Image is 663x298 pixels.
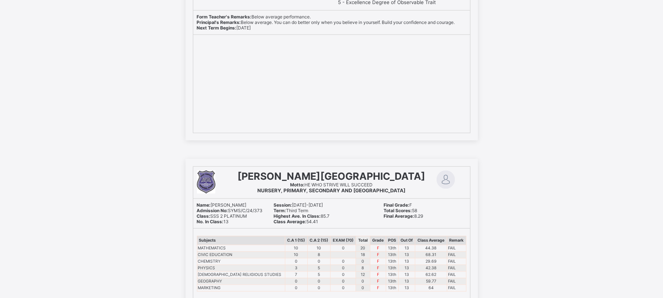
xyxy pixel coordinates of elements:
[447,284,466,291] td: FAIL
[274,208,308,213] span: Third Term
[386,284,398,291] td: 13th
[356,251,370,258] td: 18
[307,264,331,271] td: 5
[197,271,285,278] td: [DEMOGRAPHIC_DATA] RELIGIOUS STUDIES
[415,236,447,245] th: Class Average
[384,213,423,219] span: 8.29
[386,245,398,251] td: 13th
[307,245,331,251] td: 10
[386,278,398,284] td: 13th
[197,25,251,31] span: [DATE]
[370,258,386,264] td: F
[447,251,466,258] td: FAIL
[285,236,307,245] th: C.A 1 (15)
[356,236,370,245] th: Total
[370,284,386,291] td: F
[386,236,398,245] th: POS
[384,213,415,219] b: Final Average:
[197,219,224,224] b: No. In Class:
[197,251,285,258] td: CIVIC EDUCATION
[384,202,410,208] b: Final Grade:
[307,278,331,284] td: 0
[197,236,285,245] th: Subjects
[307,251,331,258] td: 8
[331,245,356,251] td: 0
[386,264,398,271] td: 13th
[274,208,286,213] b: Term:
[290,182,305,187] b: Motto:
[331,258,356,264] td: 0
[307,258,331,264] td: 0
[370,278,386,284] td: F
[370,264,386,271] td: F
[290,182,373,187] span: HE WHO STRIVE WILL SUCCEED
[447,236,466,245] th: Remark
[384,202,412,208] span: F
[386,251,398,258] td: 13th
[398,251,415,258] td: 13
[356,284,370,291] td: 0
[447,278,466,284] td: FAIL
[331,264,356,271] td: 0
[415,271,447,278] td: 62.62
[398,245,415,251] td: 13
[370,271,386,278] td: F
[331,284,356,291] td: 0
[370,236,386,245] th: Grade
[437,170,455,189] img: default.svg
[285,251,307,258] td: 10
[398,264,415,271] td: 13
[386,258,398,264] td: 13th
[274,202,292,208] b: Session:
[356,245,370,251] td: 20
[274,202,323,208] span: [DATE]-[DATE]
[285,258,307,264] td: 0
[356,271,370,278] td: 12
[197,245,285,251] td: MATHEMATICS
[447,271,466,278] td: FAIL
[415,258,447,264] td: 29.69
[197,202,211,208] b: Name:
[331,271,356,278] td: 0
[274,213,330,219] span: 85.7
[386,271,398,278] td: 13th
[197,202,247,208] span: [PERSON_NAME]
[274,219,318,224] span: 54.41
[384,208,417,213] span: 58
[398,284,415,291] td: 13
[197,20,455,25] span: Below average. You can do better only when you believe in yourself. Build your confidence and cou...
[285,278,307,284] td: 0
[285,284,307,291] td: 0
[331,278,356,284] td: 0
[197,264,285,271] td: PHYSICS
[197,219,229,224] span: 13
[415,284,447,291] td: 64
[274,219,307,224] b: Class Average:
[415,251,447,258] td: 68.31
[197,284,285,291] td: MARKETING
[285,264,307,271] td: 3
[197,213,247,219] span: SSS 2 PLATINUM
[398,278,415,284] td: 13
[307,236,331,245] th: C.A 2 (15)
[370,251,386,258] td: F
[197,14,252,20] b: Form Teacher's Remarks:
[415,245,447,251] td: 44.38
[370,245,386,251] td: F
[274,213,321,219] b: Highest Ave. In Class:
[415,278,447,284] td: 59.77
[197,14,311,20] span: Below average performance.
[197,20,241,25] b: Principal's Remarks:
[447,258,466,264] td: FAIL
[285,271,307,278] td: 7
[197,208,228,213] b: Admission No:
[307,271,331,278] td: 5
[356,258,370,264] td: 0
[197,258,285,264] td: CHEMISTRY
[415,264,447,271] td: 42.38
[307,284,331,291] td: 0
[398,236,415,245] th: Out Of
[197,208,263,213] span: SYMS/C/24/373
[447,264,466,271] td: FAIL
[398,258,415,264] td: 13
